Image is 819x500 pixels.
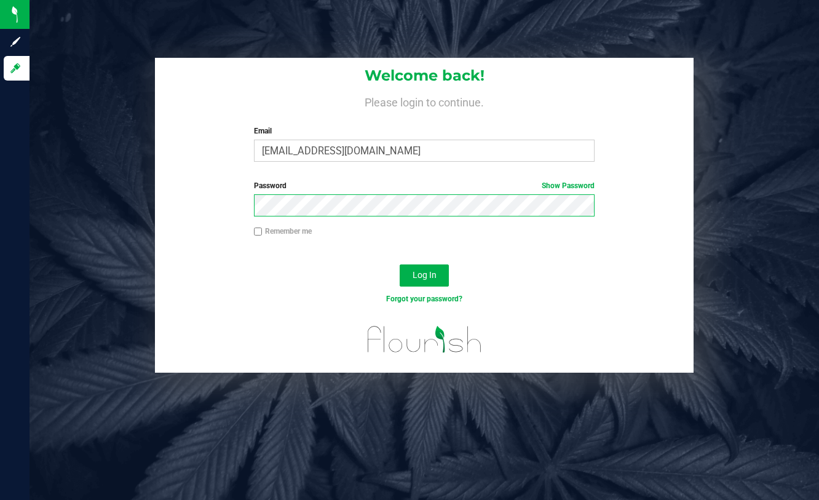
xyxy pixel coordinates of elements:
inline-svg: Sign up [9,36,22,48]
input: Remember me [254,228,263,236]
a: Forgot your password? [386,295,462,303]
button: Log In [400,264,449,287]
label: Remember me [254,226,312,237]
img: flourish_logo.svg [357,317,492,362]
h1: Welcome back! [155,68,694,84]
inline-svg: Log in [9,62,22,74]
label: Email [254,125,595,137]
a: Show Password [542,181,595,190]
h4: Please login to continue. [155,93,694,108]
span: Password [254,181,287,190]
span: Log In [413,270,437,280]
